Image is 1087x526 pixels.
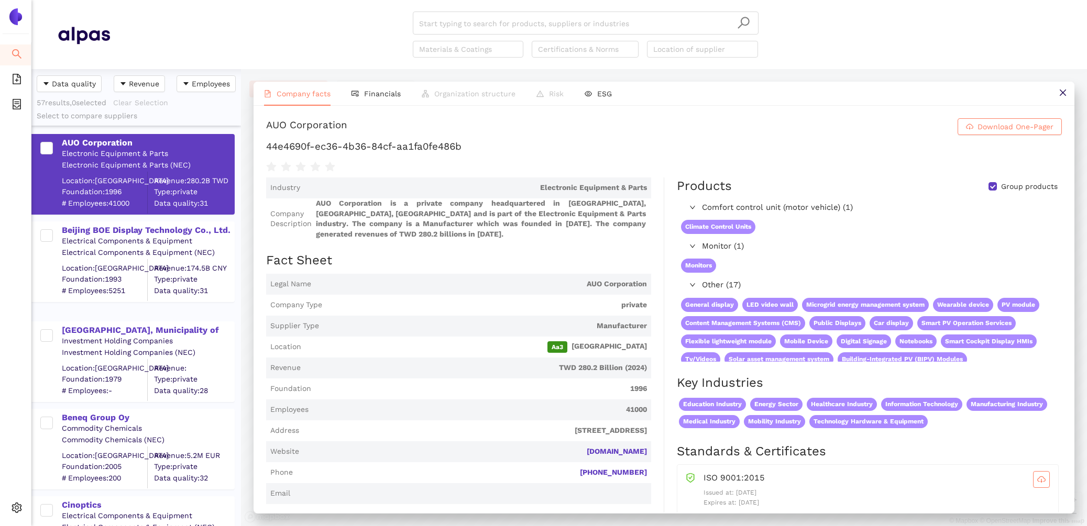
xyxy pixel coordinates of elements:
span: Medical Industry [679,415,740,428]
span: Microgrid energy management system [802,298,929,312]
span: Electronic Equipment & Parts [304,183,647,193]
span: caret-down [119,80,127,88]
span: apartment [422,90,429,97]
span: cloud-download [966,123,973,131]
div: Comfort control unit (motor vehicle) (1) [677,199,1061,216]
img: Homepage [58,22,110,48]
span: Type: private [154,462,234,472]
span: Smart PV Operation Services [917,316,1016,330]
span: 1996 [315,384,647,394]
span: right [689,204,696,210]
span: Public Displays [809,316,865,330]
span: Education Industry [679,398,746,411]
span: Smart Cockpit Display HMIs [941,334,1037,349]
span: Car display [870,316,913,330]
span: Company Type [270,300,322,310]
span: Mobile Device [780,334,832,349]
span: container [12,95,22,116]
span: Data quality [52,78,96,89]
div: Revenue: [154,363,234,373]
span: file-add [12,70,22,91]
span: Revenue [270,363,301,373]
button: Clear Selection [113,94,175,111]
span: Manufacturer [323,321,647,331]
span: star [266,162,277,172]
span: right [689,282,696,288]
span: [STREET_ADDRESS] [303,426,647,436]
img: Logo [7,8,24,25]
div: Revenue: 174.5B CNY [154,263,234,273]
span: Revenue [129,78,159,89]
span: Foundation [270,384,311,394]
span: # Employees: 5251 [62,285,147,296]
div: ISO 9001:2015 [704,471,1050,488]
span: star [281,162,291,172]
span: Digital Signage [837,334,891,349]
span: Information Technology [881,398,962,411]
div: Location: [GEOGRAPHIC_DATA] [62,363,147,373]
div: Revenue: 5.2M EUR [154,450,234,461]
div: Products [677,177,732,195]
span: # Employees: 41000 [62,198,147,208]
span: Building-Integrated PV (BIPV) Modules [838,352,967,366]
span: General display [681,298,738,312]
div: AUO Corporation [266,118,347,135]
button: cloud-downloadDownload One-Pager [958,118,1062,135]
span: Type: private [154,187,234,197]
div: Electronic Equipment & Parts [62,149,234,159]
div: [GEOGRAPHIC_DATA], Municipality of [62,324,234,336]
span: Foundation: 1993 [62,274,147,285]
span: fund-view [352,90,359,97]
span: Monitors [681,259,716,273]
span: 41000 [313,405,647,415]
span: search [737,16,750,29]
span: star [310,162,321,172]
span: Data quality: 28 [154,385,234,396]
h2: Key Industries [677,374,1062,392]
span: star [295,162,306,172]
span: Address [270,426,299,436]
div: Commodity Chemicals (NEC) [62,435,234,445]
span: caret-down [42,80,50,88]
span: private [326,300,647,310]
span: safety-certificate [686,471,695,483]
div: Beneq Group Oy [62,412,234,423]
span: right [689,243,696,249]
div: Cinoptics [62,499,234,511]
div: Commodity Chemicals [62,423,234,434]
span: Foundation: 2005 [62,462,147,472]
button: caret-downData quality [37,75,102,92]
span: LED video wall [742,298,798,312]
span: Download One-Pager [978,121,1053,132]
span: close [1059,88,1067,97]
span: Email [270,488,290,499]
span: star [325,162,335,172]
span: Technology Hardware & Equipment [809,415,928,428]
span: Employees [192,78,230,89]
span: Other (17) [702,279,1057,292]
span: # Employees: 200 [62,473,147,483]
span: Data quality: 32 [154,473,234,483]
div: AUO Corporation [62,137,234,149]
button: caret-downRevenue [114,75,165,92]
span: Employees [270,405,309,415]
span: Supplier Type [270,321,319,331]
h2: Fact Sheet [266,252,651,270]
span: Type: private [154,374,234,385]
span: Notebooks [895,334,937,349]
span: Type: private [154,274,234,285]
span: Organization structure [434,89,515,98]
div: Revenue: 280.2B TWD [154,175,234,186]
span: Industry [270,183,300,193]
span: ESG [597,89,612,98]
span: Legal Name [270,279,311,289]
span: Wearable device [933,298,993,312]
span: Solar asset management system [724,352,833,366]
span: Data quality: 31 [154,198,234,208]
div: Beijing BOE Display Technology Co., Ltd. [62,225,234,236]
span: setting [12,499,22,520]
div: Electrical Components & Equipment [62,511,234,521]
span: Mobility Industry [744,415,805,428]
div: Location: [GEOGRAPHIC_DATA] [62,175,147,186]
span: Tv/Videos [681,352,720,366]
